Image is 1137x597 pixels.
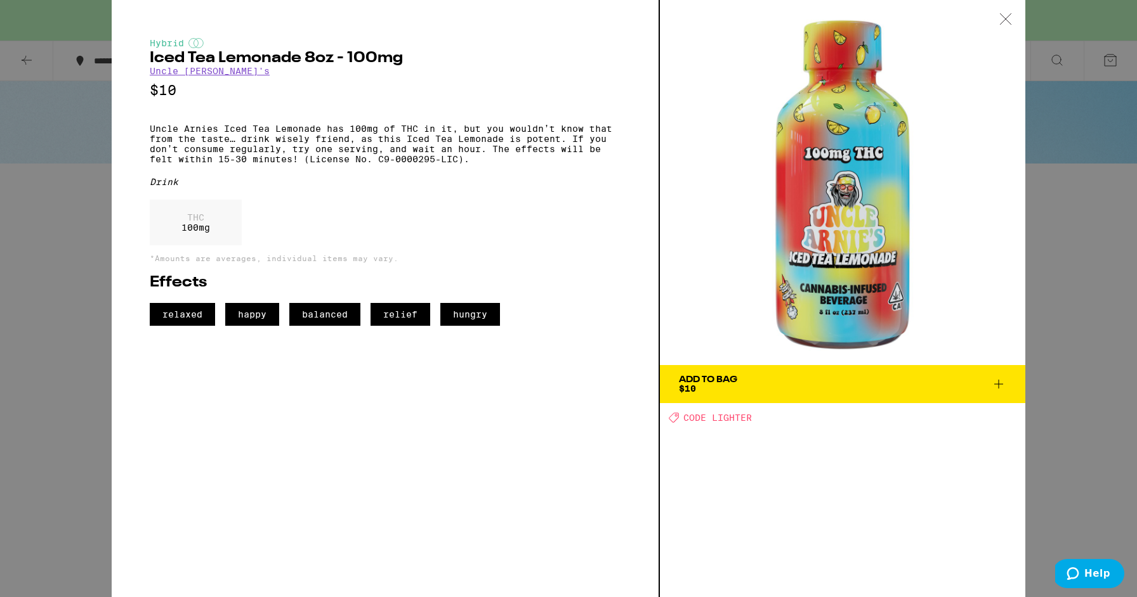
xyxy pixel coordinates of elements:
p: *Amounts are averages, individual items may vary. [150,254,621,262]
h2: Iced Tea Lemonade 8oz - 100mg [150,51,621,66]
div: Add To Bag [679,375,737,384]
span: relief [371,303,430,326]
span: hungry [440,303,500,326]
span: CODE LIGHTER [683,413,752,423]
p: THC [181,212,210,222]
button: Add To Bag$10 [660,365,1025,403]
p: $10 [150,82,621,98]
span: happy [225,303,279,326]
div: Drink [150,177,621,187]
div: 100 mg [150,200,242,245]
div: Hybrid [150,38,621,48]
a: Uncle [PERSON_NAME]'s [150,66,270,76]
iframe: Opens a widget where you can find more information [1055,559,1124,591]
span: balanced [289,303,360,326]
span: relaxed [150,303,215,326]
h2: Effects [150,275,621,290]
span: $10 [679,383,696,394]
img: hybridColor.svg [188,38,204,48]
p: Uncle Arnies Iced Tea Lemonade has 100mg of THC in it, but you wouldn’t know that from the taste…... [150,124,621,164]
